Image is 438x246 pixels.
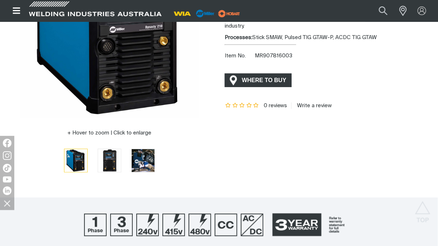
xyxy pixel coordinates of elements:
[371,3,395,19] button: Search products
[215,214,237,236] img: CC
[225,103,260,108] span: Rating: {0}
[225,35,252,40] strong: Processes:
[255,53,293,58] span: MR907816003
[241,214,263,236] img: AC/DC
[225,52,254,60] span: Item No.
[225,74,292,87] a: WHERE TO BUY
[84,214,107,236] img: Single Phase
[64,149,88,172] button: Go to slide 1
[98,149,121,172] img: Dynasty 210
[162,214,185,236] img: 415 V
[132,149,155,172] img: Dynasty 210
[3,186,11,195] img: LinkedIn
[362,3,395,19] input: Product name or item number...
[3,139,11,147] img: Facebook
[225,34,432,42] div: Stick SMAW, Pulsed TIG GTAW-P, ACDC TIG GTAW
[189,214,211,236] img: 480 V
[3,151,11,160] img: Instagram
[3,164,11,172] img: TikTok
[237,75,291,86] span: WHERE TO BUY
[415,201,431,217] button: Scroll to top
[267,210,354,240] a: 3 Year Warranty
[1,197,13,209] img: hide socials
[216,11,242,16] a: miller
[216,8,242,19] img: miller
[131,149,155,172] button: Go to slide 3
[136,214,159,236] img: 240 V
[291,103,332,109] a: Write a review
[64,149,87,172] img: Dynasty 210
[110,214,133,236] img: Three Phase
[63,129,156,137] button: Hover to zoom | Click to enlarge
[264,103,287,108] span: 0 reviews
[3,176,11,183] img: YouTube
[98,149,121,172] button: Go to slide 2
